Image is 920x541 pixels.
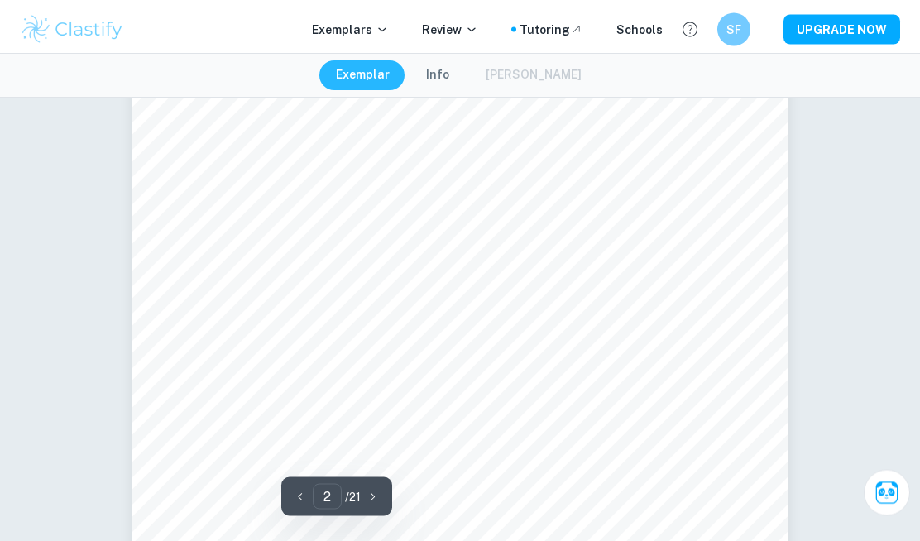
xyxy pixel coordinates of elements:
[20,13,125,46] img: Clastify logo
[717,13,750,46] button: SF
[676,16,704,44] button: Help and Feedback
[783,15,900,45] button: UPGRADE NOW
[864,470,910,516] button: Ask Clai
[345,488,361,506] p: / 21
[422,21,478,39] p: Review
[319,60,406,90] button: Exemplar
[520,21,583,39] a: Tutoring
[312,21,389,39] p: Exemplars
[725,21,744,39] h6: SF
[410,60,466,90] button: Info
[616,21,663,39] a: Schools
